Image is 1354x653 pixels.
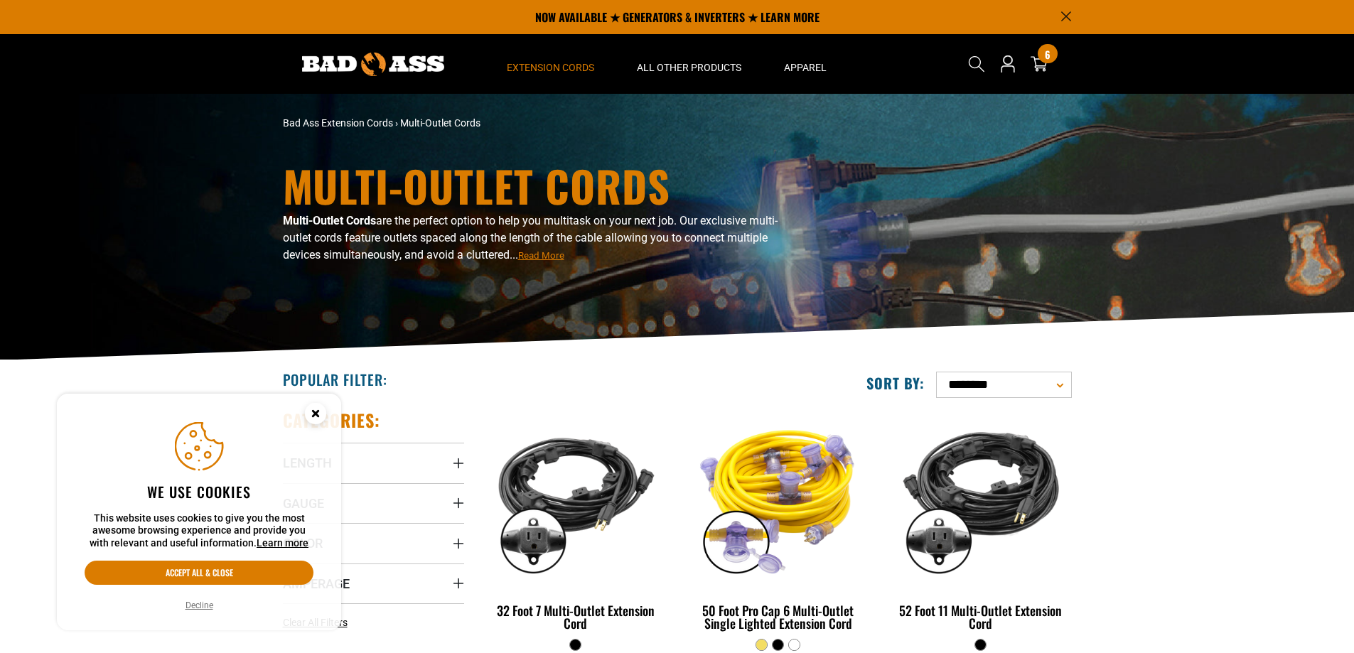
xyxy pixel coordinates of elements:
a: black 52 Foot 11 Multi-Outlet Extension Cord [890,409,1071,638]
span: 6 [1045,49,1051,60]
b: Multi-Outlet Cords [283,214,376,227]
summary: Color [283,523,464,563]
summary: Search [965,53,988,75]
summary: Length [283,443,464,482]
summary: Amperage [283,563,464,603]
div: 50 Foot Pro Cap 6 Multi-Outlet Single Lighted Extension Cord [687,604,869,630]
span: › [395,117,398,129]
div: 52 Foot 11 Multi-Outlet Extension Cord [890,604,1071,630]
nav: breadcrumbs [283,116,802,131]
img: black [891,416,1070,580]
p: This website uses cookies to give you the most awesome browsing experience and provide you with r... [85,512,313,550]
h2: Popular Filter: [283,370,387,389]
button: Decline [181,598,217,612]
h2: We use cookies [85,482,313,501]
a: Bad Ass Extension Cords [283,117,393,129]
img: Bad Ass Extension Cords [302,53,444,76]
a: Learn more [257,537,308,549]
summary: Gauge [283,483,464,523]
img: yellow [689,416,868,580]
aside: Cookie Consent [57,394,341,631]
a: yellow 50 Foot Pro Cap 6 Multi-Outlet Single Lighted Extension Cord [687,409,869,638]
h1: Multi-Outlet Cords [283,164,802,207]
span: Multi-Outlet Cords [400,117,480,129]
img: black [486,416,665,580]
summary: Apparel [763,34,848,94]
button: Accept all & close [85,561,313,585]
span: Read More [518,250,564,261]
div: 32 Foot 7 Multi-Outlet Extension Cord [485,604,667,630]
summary: All Other Products [616,34,763,94]
span: All Other Products [637,61,741,74]
span: Apparel [784,61,827,74]
span: are the perfect option to help you multitask on your next job. Our exclusive multi-outlet cords f... [283,214,778,261]
label: Sort by: [866,374,925,392]
a: black 32 Foot 7 Multi-Outlet Extension Cord [485,409,667,638]
summary: Extension Cords [485,34,616,94]
span: Extension Cords [507,61,594,74]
